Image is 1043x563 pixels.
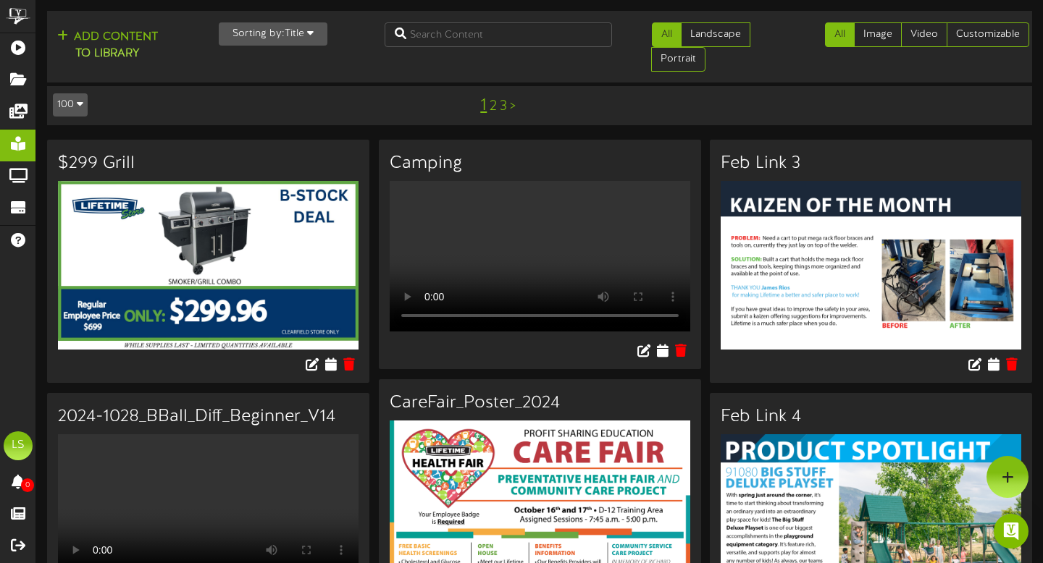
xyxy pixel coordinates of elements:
video: Your browser does not support HTML5 video. [390,181,690,331]
a: Customizable [947,22,1029,47]
a: Image [854,22,902,47]
h3: Camping [390,154,690,173]
button: Add Contentto Library [53,28,162,63]
button: Sorting by:Title [219,22,327,46]
a: All [652,22,682,47]
img: 0b7f9348-a53d-40a6-bf75-667ba66752ed.jpg [58,181,359,350]
h3: $299 Grill [58,154,359,173]
h3: 2024-1028_BBall_Diff_Beginner_V14 [58,407,359,426]
a: All [825,22,855,47]
h3: Feb Link 3 [721,154,1021,173]
a: Landscape [681,22,750,47]
h3: Feb Link 4 [721,407,1021,426]
button: 100 [53,93,88,117]
div: LS [4,431,33,460]
a: Portrait [651,47,705,72]
h3: CareFair_Poster_2024 [390,394,690,412]
a: 3 [500,98,507,114]
a: 1 [480,96,487,115]
input: Search Content [385,22,612,47]
a: > [510,98,516,114]
div: Open Intercom Messenger [994,514,1029,549]
a: 2 [490,98,497,114]
a: Video [901,22,947,47]
span: 0 [21,478,34,492]
img: 7660f05a-ea66-472d-8f54-901cb77ddd7b.jpg [721,181,1021,350]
